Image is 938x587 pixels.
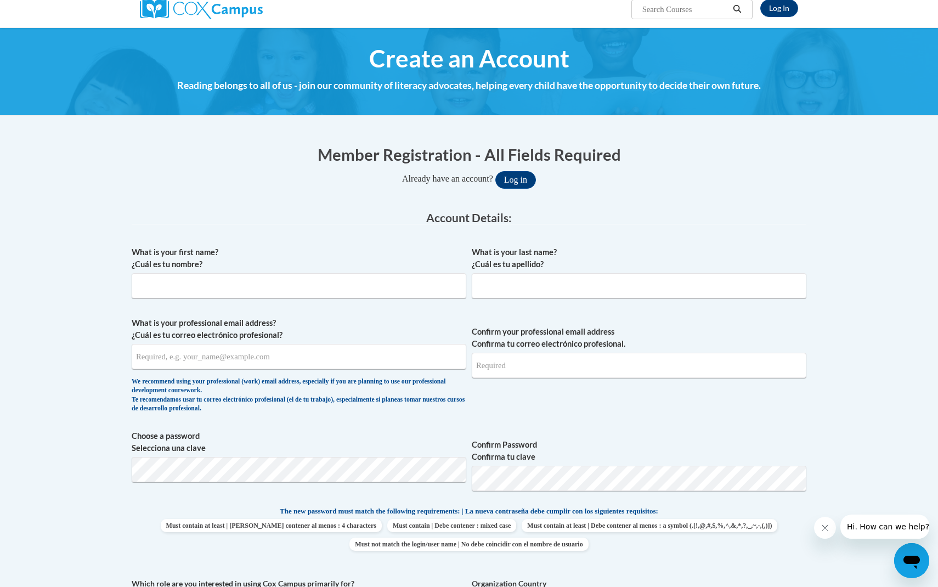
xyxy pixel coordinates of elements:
[729,3,745,16] button: Search
[472,326,806,350] label: Confirm your professional email address Confirma tu correo electrónico profesional.
[132,143,806,166] h1: Member Registration - All Fields Required
[161,519,382,532] span: Must contain at least | [PERSON_NAME] contener al menos : 4 characters
[472,439,806,463] label: Confirm Password Confirma tu clave
[840,515,929,539] iframe: Message from company
[472,353,806,378] input: Required
[132,430,466,454] label: Choose a password Selecciona una clave
[472,273,806,298] input: Metadata input
[132,78,806,93] h4: Reading belongs to all of us - join our community of literacy advocates, helping every child have...
[814,517,836,539] iframe: Close message
[132,246,466,270] label: What is your first name? ¿Cuál es tu nombre?
[132,377,466,414] div: We recommend using your professional (work) email address, especially if you are planning to use ...
[132,273,466,298] input: Metadata input
[369,44,569,73] span: Create an Account
[472,246,806,270] label: What is your last name? ¿Cuál es tu apellido?
[387,519,516,532] span: Must contain | Debe contener : mixed case
[402,174,493,183] span: Already have an account?
[349,538,588,551] span: Must not match the login/user name | No debe coincidir con el nombre de usuario
[522,519,777,532] span: Must contain at least | Debe contener al menos : a symbol (.[!,@,#,$,%,^,&,*,?,_,~,-,(,)])
[894,543,929,578] iframe: Button to launch messaging window
[132,317,466,341] label: What is your professional email address? ¿Cuál es tu correo electrónico profesional?
[495,171,536,189] button: Log in
[426,211,512,224] span: Account Details:
[280,506,658,516] span: The new password must match the following requirements: | La nueva contraseña debe cumplir con lo...
[132,344,466,369] input: Metadata input
[641,3,729,16] input: Search Courses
